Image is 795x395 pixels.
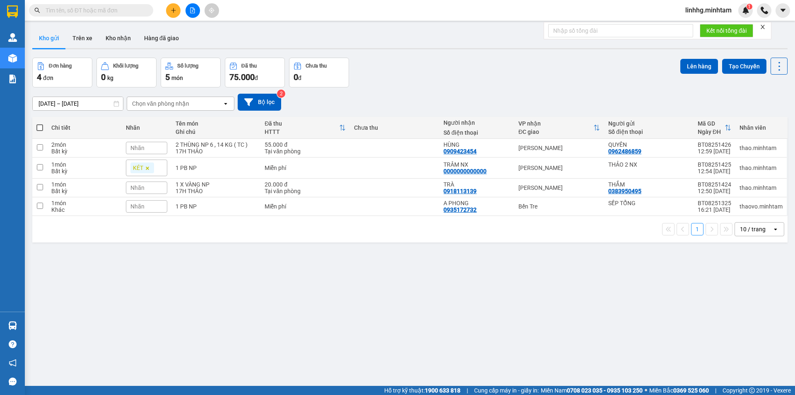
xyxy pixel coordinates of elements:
span: Cung cấp máy in - giấy in: [474,386,539,395]
span: 5 [165,72,170,82]
div: 1 PB NP [176,165,256,171]
div: Mã GD [698,120,725,127]
div: Chưa thu [306,63,327,69]
div: Ghi chú [176,128,256,135]
th: Toggle SortBy [514,117,604,139]
button: Hàng đã giao [137,28,185,48]
div: thao.minhtam [740,145,783,151]
div: Chọn văn phòng nhận [132,99,189,108]
th: Toggle SortBy [694,117,735,139]
span: đơn [43,75,53,81]
div: Bến Tre [518,203,600,210]
span: KÉT [133,164,143,172]
div: TRÀ [443,181,510,188]
img: warehouse-icon [8,321,17,330]
span: 1 [748,4,751,10]
span: kg [107,75,113,81]
span: linhhg.minhtam [679,5,738,15]
div: VP nhận [518,120,593,127]
span: 4 [37,72,41,82]
img: warehouse-icon [8,54,17,63]
span: question-circle [9,340,17,348]
div: 20.000 đ [265,181,346,188]
span: | [467,386,468,395]
div: 17H THẢO [176,188,256,194]
div: Bất kỳ [51,188,118,194]
div: 12:54 [DATE] [698,168,731,174]
button: file-add [185,3,200,18]
div: 12:50 [DATE] [698,188,731,194]
button: caret-down [776,3,790,18]
button: Lên hàng [680,59,718,74]
th: Toggle SortBy [260,117,350,139]
img: solution-icon [8,75,17,83]
div: 17H THẢO [176,148,256,155]
div: Nhân viên [740,124,783,131]
span: Hỗ trợ kỹ thuật: [384,386,460,395]
img: phone-icon [761,7,768,14]
svg: open [772,226,779,233]
div: TRÂM NX [443,161,510,168]
button: Khối lượng0kg [96,58,157,87]
div: 0962486859 [608,148,641,155]
span: Miền Nam [541,386,643,395]
span: 0 [294,72,298,82]
span: notification [9,359,17,367]
div: BT08251325 [698,200,731,206]
div: 1 món [51,161,118,168]
div: 1 PB NP [176,203,256,210]
span: | [715,386,716,395]
div: 0918113139 [443,188,477,194]
span: ⚪️ [645,389,647,392]
button: Đơn hàng4đơn [32,58,92,87]
div: BT08251426 [698,141,731,148]
span: close [760,24,766,30]
div: Miễn phí [265,165,346,171]
button: Kho gửi [32,28,66,48]
span: món [171,75,183,81]
span: plus [171,7,176,13]
div: Đã thu [265,120,339,127]
div: SẾP TỔNG [608,200,689,206]
div: Số điện thoại [608,128,689,135]
div: thao.minhtam [740,184,783,191]
span: file-add [190,7,195,13]
span: copyright [749,388,755,393]
span: 75.000 [229,72,255,82]
div: Số lượng [177,63,198,69]
div: 1 món [51,181,118,188]
div: Ngày ĐH [698,128,725,135]
span: search [34,7,40,13]
div: ĐC giao [518,128,593,135]
img: icon-new-feature [742,7,749,14]
div: Bất kỳ [51,148,118,155]
button: Bộ lọc [238,94,281,111]
div: [PERSON_NAME] [518,165,600,171]
div: QUYÊN [608,141,689,148]
span: đ [298,75,301,81]
span: Kết nối tổng đài [706,26,747,35]
span: aim [209,7,214,13]
button: plus [166,3,181,18]
span: Miền Bắc [649,386,709,395]
img: logo-vxr [7,5,18,18]
sup: 2 [277,90,285,98]
button: Đã thu75.000đ [225,58,285,87]
div: 1 món [51,200,118,206]
span: 0 [101,72,106,82]
div: 0000000000000 [443,168,487,174]
button: 1 [691,223,703,235]
div: 1 X VÀNG NP [176,181,256,188]
div: THẮM [608,181,689,188]
div: A PHONG [443,200,510,206]
div: Số điện thoại [443,129,510,136]
div: thao.minhtam [740,165,783,171]
div: 55.000 đ [265,141,346,148]
input: Tìm tên, số ĐT hoặc mã đơn [46,6,143,15]
div: 0909423454 [443,148,477,155]
div: HTTT [265,128,339,135]
div: Tại văn phòng [265,188,346,194]
strong: 1900 633 818 [425,387,460,394]
div: 16:21 [DATE] [698,206,731,213]
div: 12:59 [DATE] [698,148,731,155]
